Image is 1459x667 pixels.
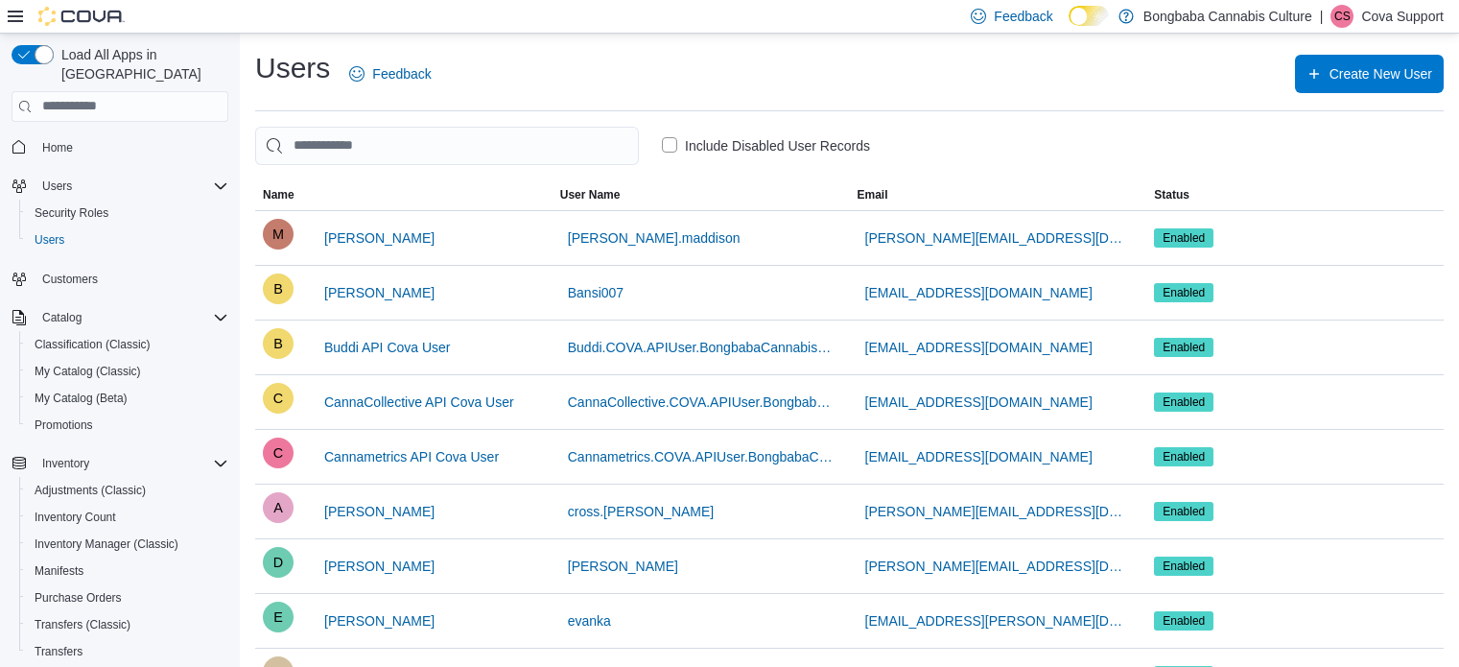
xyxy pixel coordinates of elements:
[27,479,228,502] span: Adjustments (Classic)
[4,450,236,477] button: Inventory
[273,438,283,468] span: C
[42,310,82,325] span: Catalog
[1295,55,1444,93] button: Create New User
[858,187,888,202] span: Email
[865,447,1093,466] span: [EMAIL_ADDRESS][DOMAIN_NAME]
[324,502,435,521] span: [PERSON_NAME]
[263,219,294,250] div: Maddison
[35,136,81,159] a: Home
[35,644,82,659] span: Transfers
[568,228,741,248] span: [PERSON_NAME].maddison
[1069,6,1109,26] input: Dark Mode
[858,219,1140,257] button: [PERSON_NAME][EMAIL_ADDRESS][DOMAIN_NAME]
[27,560,228,583] span: Manifests
[27,333,228,356] span: Classification (Classic)
[35,510,116,525] span: Inventory Count
[4,304,236,331] button: Catalog
[4,173,236,200] button: Users
[27,506,228,529] span: Inventory Count
[1154,557,1213,576] span: Enabled
[263,547,294,578] div: Dharmendra
[560,383,842,421] button: CannaCollective.COVA.APIUser.BongbabaCannabisCulture
[1163,448,1205,465] span: Enabled
[317,602,442,640] button: [PERSON_NAME]
[19,331,236,358] button: Classification (Classic)
[865,557,1132,576] span: [PERSON_NAME][EMAIL_ADDRESS][DOMAIN_NAME]
[1154,283,1213,302] span: Enabled
[35,175,228,198] span: Users
[263,274,294,304] div: Bansi
[317,383,522,421] button: CannaCollective API Cova User
[858,492,1140,531] button: [PERSON_NAME][EMAIL_ADDRESS][DOMAIN_NAME]
[27,228,228,251] span: Users
[27,387,228,410] span: My Catalog (Beta)
[35,364,141,379] span: My Catalog (Classic)
[27,586,129,609] a: Purchase Orders
[35,590,122,606] span: Purchase Orders
[317,274,442,312] button: [PERSON_NAME]
[38,7,125,26] img: Cova
[255,49,330,87] h1: Users
[1154,502,1213,521] span: Enabled
[19,385,236,412] button: My Catalog (Beta)
[1163,339,1205,356] span: Enabled
[560,219,748,257] button: [PERSON_NAME].maddison
[858,328,1100,367] button: [EMAIL_ADDRESS][DOMAIN_NAME]
[994,7,1052,26] span: Feedback
[27,228,72,251] a: Users
[19,584,236,611] button: Purchase Orders
[324,611,435,631] span: [PERSON_NAME]
[273,328,283,359] span: B
[317,492,442,531] button: [PERSON_NAME]
[341,55,438,93] a: Feedback
[1330,64,1432,83] span: Create New User
[865,611,1132,631] span: [EMAIL_ADDRESS][PERSON_NAME][DOMAIN_NAME]
[27,640,228,663] span: Transfers
[1154,447,1213,466] span: Enabled
[19,504,236,531] button: Inventory Count
[372,64,431,83] span: Feedback
[263,438,294,468] div: Cannametrics
[1163,229,1205,247] span: Enabled
[27,360,228,383] span: My Catalog (Classic)
[35,617,130,632] span: Transfers (Classic)
[560,328,842,367] button: Buddi.COVA.APIUser.BongbabaCannabisCulture
[19,358,236,385] button: My Catalog (Classic)
[19,226,236,253] button: Users
[35,267,228,291] span: Customers
[1320,5,1324,28] p: |
[1334,5,1351,28] span: CS
[568,283,624,302] span: Bansi007
[19,477,236,504] button: Adjustments (Classic)
[1163,393,1205,411] span: Enabled
[1163,612,1205,630] span: Enabled
[35,135,228,159] span: Home
[27,360,149,383] a: My Catalog (Classic)
[35,563,83,579] span: Manifests
[27,202,116,225] a: Security Roles
[568,338,835,357] span: Buddi.COVA.APIUser.BongbabaCannabisCulture
[568,557,678,576] span: [PERSON_NAME]
[19,200,236,226] button: Security Roles
[568,447,835,466] span: Cannametrics.COVA.APIUser.BongbabaCannabisCulture
[35,306,89,329] button: Catalog
[568,502,714,521] span: cross.[PERSON_NAME]
[42,179,72,194] span: Users
[27,560,91,583] a: Manifests
[1163,558,1205,575] span: Enabled
[560,274,631,312] button: Bansi007
[662,134,870,157] label: Include Disabled User Records
[35,483,146,498] span: Adjustments (Classic)
[560,492,721,531] button: cross.[PERSON_NAME]
[317,438,506,476] button: Cannametrics API Cova User
[19,638,236,665] button: Transfers
[27,479,153,502] a: Adjustments (Classic)
[1154,228,1213,248] span: Enabled
[324,557,435,576] span: [PERSON_NAME]
[865,502,1132,521] span: [PERSON_NAME][EMAIL_ADDRESS][DOMAIN_NAME]
[27,414,101,437] a: Promotions
[19,531,236,558] button: Inventory Manager (Classic)
[35,175,80,198] button: Users
[1330,5,1353,28] div: Cova Support
[263,383,294,414] div: CannaCollective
